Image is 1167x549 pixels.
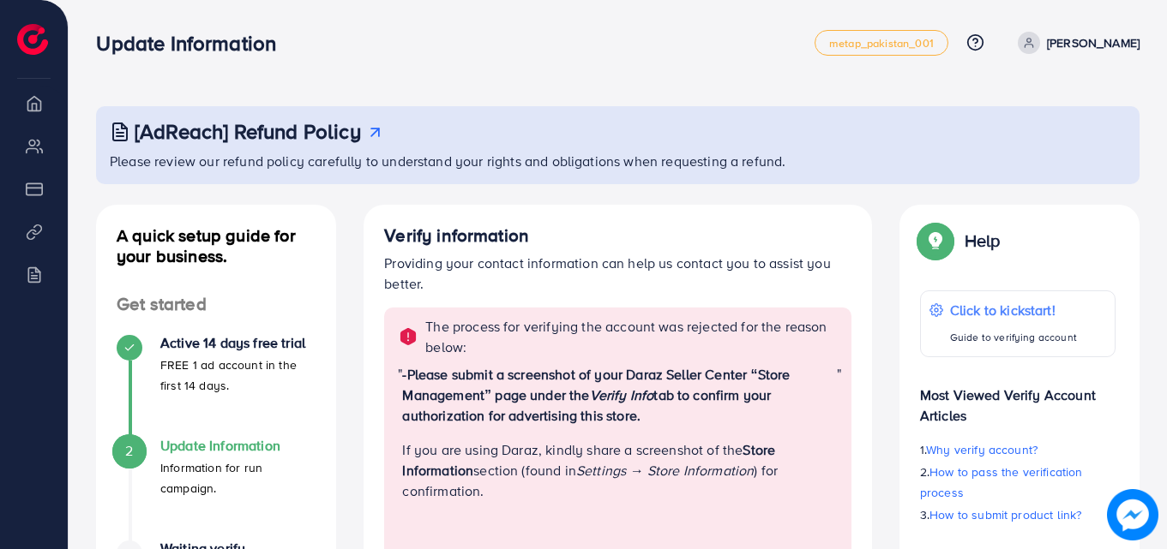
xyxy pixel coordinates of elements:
span: Why verify account? [926,441,1038,458]
a: [PERSON_NAME] [1011,32,1140,54]
em: Settings → Store Information [576,461,754,480]
li: Active 14 days free trial [96,335,336,438]
span: metap_pakistan_001 [829,38,934,49]
p: The process for verifying the account was rejected for the reason below: [425,316,841,357]
p: Click to kickstart! [950,300,1077,320]
h3: Update Information [96,31,290,56]
strong: Store Information [402,440,775,480]
a: metap_pakistan_001 [815,30,948,56]
p: [PERSON_NAME] [1047,33,1140,53]
li: Update Information [96,438,336,540]
span: How to pass the verification process [920,463,1083,501]
p: Help [965,230,1001,251]
p: 1. [920,439,1116,460]
h4: Update Information [160,438,316,454]
h3: [AdReach] Refund Policy [135,119,361,144]
p: Please review our refund policy carefully to understand your rights and obligations when requesti... [110,151,1129,171]
p: Providing your contact information can help us contact you to assist you better. [384,253,851,294]
p: 2. [920,462,1116,503]
h4: Active 14 days free trial [160,335,316,351]
img: logo [17,24,48,55]
span: How to submit product link? [929,506,1081,523]
em: Verify Info [590,385,654,404]
h4: Get started [96,294,336,315]
p: FREE 1 ad account in the first 14 days. [160,355,316,396]
img: Popup guide [920,225,951,256]
p: Most Viewed Verify Account Articles [920,371,1116,426]
img: alert [398,326,418,347]
p: If you are using Daraz, kindly share a screenshot of the section (found in ) for confirmation. [402,439,836,501]
img: image [1107,489,1158,540]
h4: A quick setup guide for your business. [96,225,336,266]
strong: -Please submit a screenshot of your Daraz Seller Center “Store Management” page under the tab to ... [402,365,790,425]
span: 2 [125,441,133,461]
p: 3. [920,504,1116,525]
p: Information for run campaign. [160,457,316,498]
h4: Verify information [384,225,851,247]
p: Guide to verifying account [950,327,1077,348]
